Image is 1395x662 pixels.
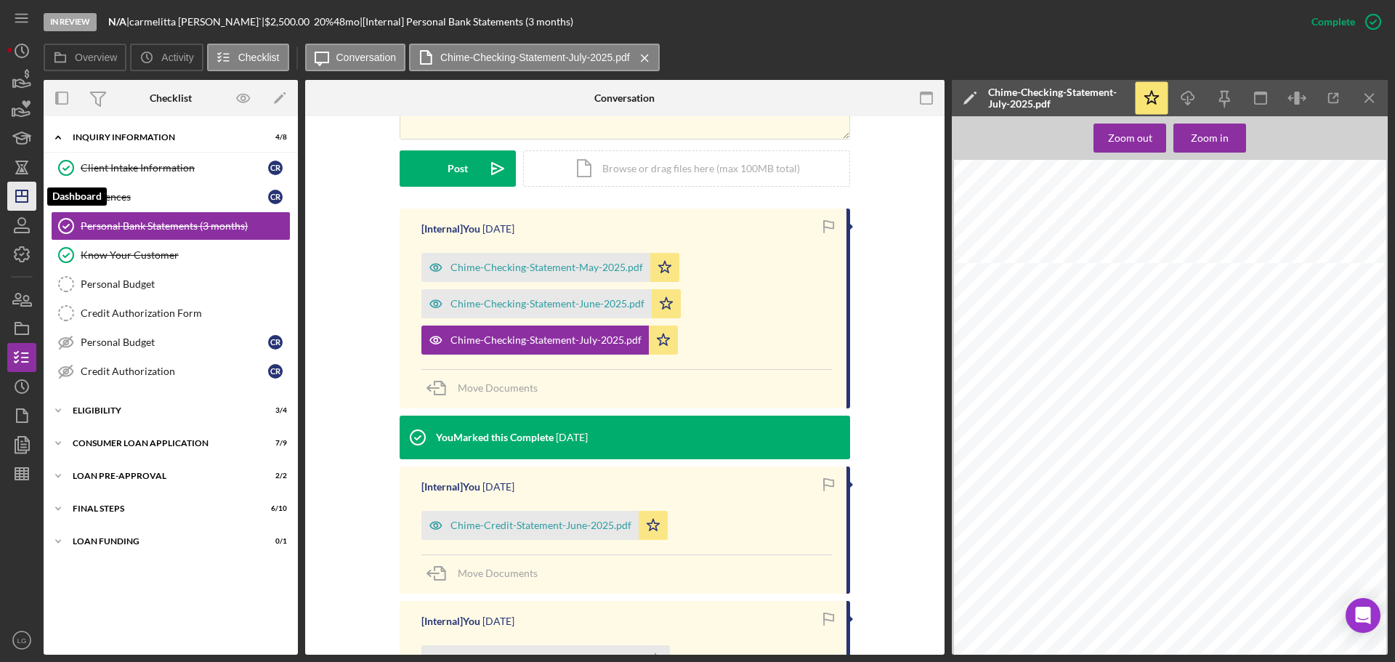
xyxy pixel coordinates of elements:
div: Zoom in [1191,124,1229,153]
a: Personal Budgetcr [51,328,291,357]
span: you need more information. [974,430,1059,437]
label: Checklist [238,52,280,63]
div: 20 % [314,16,333,28]
div: Chime-Checking-Statement-July-2025.pdf [988,86,1126,110]
span: Error Resolution Procedures [974,310,1126,323]
div: c r [268,364,283,379]
time: 2025-08-06 14:04 [556,432,588,443]
div: [Internal] You [421,223,480,235]
button: Chime-Checking-Statement-May-2025.pdf [421,253,679,282]
div: You Marked this Complete [436,432,554,443]
div: Loan Funding [73,537,251,546]
time: 2025-08-05 14:49 [482,615,514,627]
div: 48 mo [333,16,360,28]
div: 3 / 4 [261,406,287,415]
span: Move Documents [458,382,538,394]
div: c r [268,190,283,204]
div: Personal Bank Statements (3 months) [81,220,290,232]
div: 0 / 1 [261,537,287,546]
span: (1) Tell us your name and account number (if any). [974,402,1126,409]
div: Conversation [594,92,655,104]
a: Personal Budget [51,270,291,299]
div: [Internal] You [421,615,480,627]
label: Conversation [336,52,397,63]
button: Conversation [305,44,406,71]
div: 2 / 2 [261,472,287,480]
span: [STREET_ADDRESS], as soon as you can, if you think your statement or receipt is wrong or if you n... [974,349,1298,356]
div: FINAL STEPS [73,504,251,513]
span: information about a transfer listed on the statement or receipt. We must hear from you no later t... [974,360,1353,368]
label: Chime-Checking-Statement-July-2025.pdf [440,52,630,63]
span: Page 1 of 2 [1149,249,1190,257]
b: N/A [108,15,126,28]
button: Chime-Checking-Statement-June-2025.pdf [421,289,681,318]
a: Credit Authorizationcr [51,357,291,386]
div: Consumer Loan Application [73,439,251,448]
a: Client Intake Informationcr [51,153,291,182]
button: Chime-Checking-Statement-July-2025.pdf [421,326,678,355]
div: 4 / 8 [261,133,287,142]
time: 2025-08-11 21:31 [482,223,514,235]
button: Chime-Credit-Statement-June-2025.pdf [421,511,668,540]
div: Open Intercom Messenger [1346,598,1380,633]
time: 2025-08-06 14:04 [482,481,514,493]
a: Referencescr [51,182,291,211]
div: Loan Pre-Approval [73,472,251,480]
button: Zoom in [1173,124,1246,153]
button: Activity [130,44,203,71]
span: (3) Tell us the dollar amount of the suspected error. [974,447,1129,454]
button: Move Documents [421,555,552,592]
label: Overview [75,52,117,63]
div: Eligibility [73,406,251,415]
text: LG [17,637,27,645]
div: [Internal] You [421,481,480,493]
div: Chime-Credit-Statement-June-2025.pdf [450,520,631,531]
button: Move Documents [421,370,552,406]
div: Chime-Checking-Statement-July-2025.pdf [450,334,642,346]
span: SpotMe Tips [974,166,1011,174]
button: Complete [1297,7,1388,36]
div: 6 / 10 [261,504,287,513]
div: References [81,191,268,203]
div: $2,500.00 [264,16,314,28]
div: Personal Budget [81,278,290,290]
div: Inquiry Information [73,133,251,142]
div: Post [448,150,468,187]
span: FIRST statement on which the problem or error appeared. [974,371,1149,379]
span: $0.00 [1115,166,1131,174]
button: LG [7,626,36,655]
div: Credit Authorization Form [81,307,290,319]
div: | [108,16,129,28]
span: , write to Chime Member Services, P.O. Box [1230,338,1359,345]
button: Checklist [207,44,289,71]
button: Zoom out [1093,124,1166,153]
span: Move Documents [458,567,538,579]
span: In case of errors or questions about your electronic transactions, call [974,338,1181,345]
span: credit your account for the amount you think is in error, so that you will have the use of the mo... [974,488,1357,496]
div: Credit Authorization [81,366,268,377]
span: (2) Describe the error or the transfer you are unsure about, and explain as clearly as you can wh... [974,419,1359,426]
div: Know Your Customer [81,249,290,261]
div: Checklist [150,92,192,104]
div: | [Internal] Personal Bank Statements (3 months) [360,16,573,28]
div: Zoom out [1108,124,1152,153]
button: Chime-Checking-Statement-July-2025.pdf [409,44,660,71]
div: Complete [1311,7,1355,36]
div: c r [268,335,283,350]
span: We will investigate your complaint and will correct any error promptly. If we take more than 10 b... [974,477,1356,485]
a: Personal Bank Statements (3 months) [51,211,291,241]
div: carmelitta [PERSON_NAME]` | [129,16,264,28]
button: Overview [44,44,126,71]
div: Personal Budget [81,336,268,348]
div: c r [268,161,283,175]
div: 7 / 9 [261,439,287,448]
div: Chime-Checking-Statement-May-2025.pdf [450,262,643,273]
div: Chime-Checking-Statement-June-2025.pdf [450,298,644,310]
div: Client Intake Information [81,162,268,174]
span: complete our investigation. [974,500,1058,507]
a: Know Your Customer [51,241,291,270]
a: Credit Authorization Form [51,299,291,328]
div: In Review [44,13,97,31]
label: Activity [161,52,193,63]
button: Post [400,150,516,187]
